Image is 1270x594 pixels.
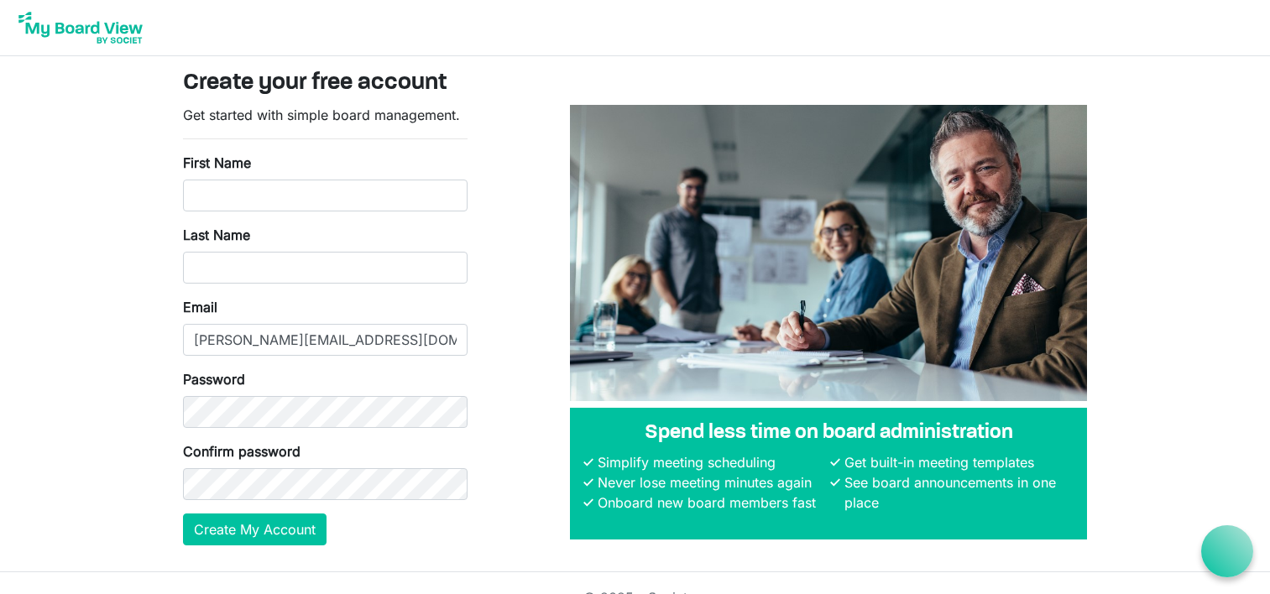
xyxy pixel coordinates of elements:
img: A photograph of board members sitting at a table [570,105,1087,401]
li: See board announcements in one place [840,472,1074,513]
li: Get built-in meeting templates [840,452,1074,472]
h3: Create your free account [183,70,1088,98]
label: Confirm password [183,441,301,461]
li: Simplify meeting scheduling [593,452,827,472]
label: Password [183,369,245,389]
span: Get started with simple board management. [183,107,460,123]
label: Last Name [183,225,250,245]
img: My Board View Logo [13,7,148,49]
li: Never lose meeting minutes again [593,472,827,492]
button: Create My Account [183,513,327,545]
label: Email [183,297,217,317]
li: Onboard new board members fast [593,492,827,513]
label: First Name [183,153,251,173]
h4: Spend less time on board administration [583,421,1074,445]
